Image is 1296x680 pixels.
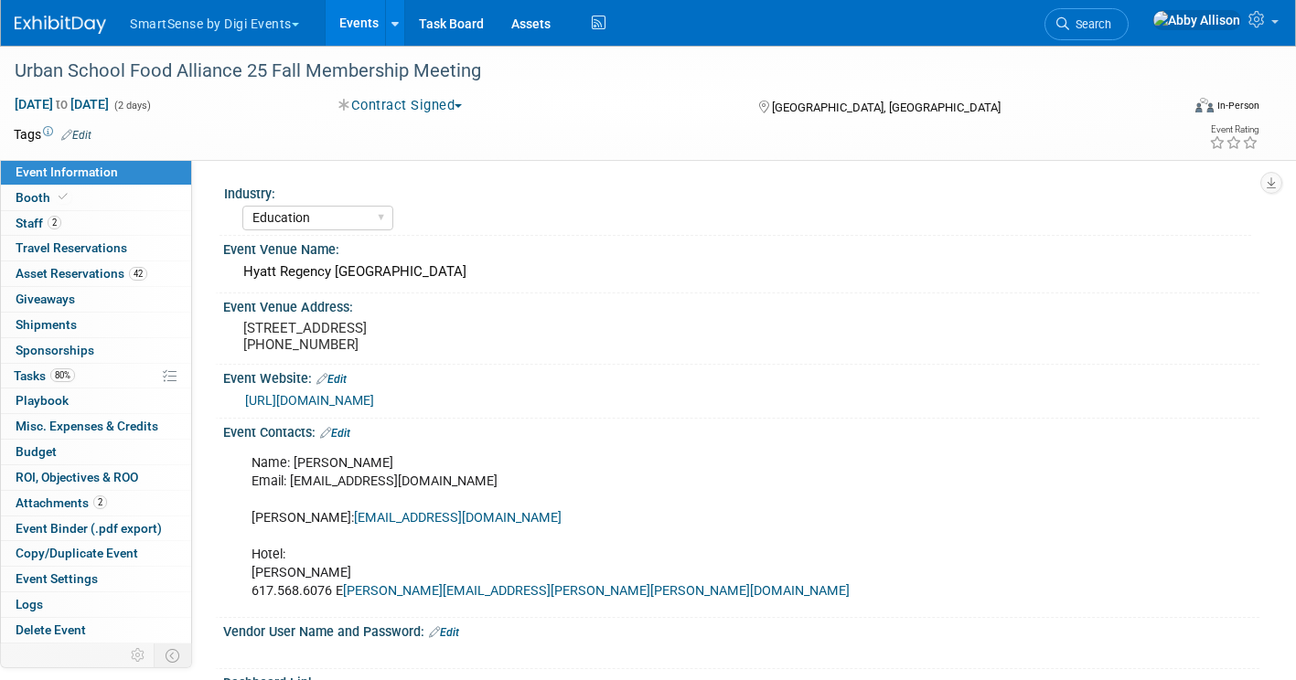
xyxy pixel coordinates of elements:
a: Event Information [1,160,191,185]
span: Attachments [16,495,107,510]
a: Tasks80% [1,364,191,388]
a: [URL][DOMAIN_NAME] [245,393,374,408]
div: Vendor User Name and Password: [223,618,1259,642]
img: Abby Allison [1152,10,1241,30]
span: Search [1069,17,1111,31]
span: Sponsorships [16,343,94,357]
a: Search [1044,8,1129,40]
span: Delete Event [16,622,86,637]
td: Toggle Event Tabs [155,643,192,667]
td: Tags [14,125,91,143]
a: Travel Reservations [1,236,191,260]
div: Name: [PERSON_NAME] Email: [EMAIL_ADDRESS][DOMAIN_NAME] [PERSON_NAME]: Hotel: [PERSON_NAME] 617.5... [239,445,1059,611]
span: [DATE] [DATE] [14,96,110,112]
span: 42 [129,267,147,281]
div: Industry: [224,180,1251,203]
a: Logs [1,592,191,617]
span: Booth [16,190,71,205]
a: Staff2 [1,211,191,236]
div: In-Person [1216,99,1259,112]
span: 2 [93,495,107,509]
span: [GEOGRAPHIC_DATA], [GEOGRAPHIC_DATA] [772,101,1001,114]
div: Hyatt Regency [GEOGRAPHIC_DATA] [237,258,1246,286]
pre: [STREET_ADDRESS] [PHONE_NUMBER] [243,320,635,353]
span: Travel Reservations [16,240,127,255]
i: Booth reservation complete [59,192,68,202]
a: [PERSON_NAME][EMAIL_ADDRESS][PERSON_NAME][PERSON_NAME][DOMAIN_NAME] [343,583,850,599]
a: Booth [1,186,191,210]
a: Delete Event [1,618,191,643]
span: 80% [50,368,75,382]
a: Edit [316,373,347,386]
div: Event Venue Address: [223,293,1259,316]
a: Playbook [1,388,191,413]
span: Event Settings [16,571,98,586]
span: Logs [16,597,43,611]
div: Event Venue Name: [223,236,1259,259]
span: Budget [16,444,57,459]
span: Shipments [16,317,77,332]
a: Copy/Duplicate Event [1,541,191,566]
span: Misc. Expenses & Credits [16,419,158,433]
span: to [53,97,70,112]
a: Shipments [1,313,191,337]
img: ExhibitDay [15,16,106,34]
span: Playbook [16,393,69,408]
a: Event Settings [1,567,191,591]
div: Urban School Food Alliance 25 Fall Membership Meeting [8,55,1153,88]
a: Asset Reservations42 [1,261,191,286]
span: Event Binder (.pdf export) [16,521,162,536]
span: Giveaways [16,292,75,306]
img: Format-Inperson.png [1195,98,1214,112]
span: 2 [48,216,61,229]
span: Event Information [16,165,118,179]
a: Edit [429,626,459,639]
span: Asset Reservations [16,266,147,281]
span: Copy/Duplicate Event [16,546,138,560]
a: Giveaways [1,287,191,312]
div: Event Format [1075,95,1259,122]
span: ROI, Objectives & ROO [16,470,138,484]
a: Budget [1,440,191,464]
a: Attachments2 [1,491,191,515]
span: (2 days) [112,100,151,112]
a: Edit [320,427,350,440]
div: Event Rating [1209,125,1259,134]
div: Event Website: [223,365,1259,388]
button: Contract Signed [332,96,469,115]
span: Tasks [14,368,75,383]
a: Misc. Expenses & Credits [1,414,191,439]
a: Sponsorships [1,338,191,363]
a: Event Binder (.pdf export) [1,516,191,541]
a: ROI, Objectives & ROO [1,465,191,490]
td: Personalize Event Tab Strip [123,643,155,667]
div: Event Contacts: [223,419,1259,442]
span: Staff [16,216,61,230]
a: Edit [61,129,91,142]
a: [EMAIL_ADDRESS][DOMAIN_NAME] [354,510,562,526]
